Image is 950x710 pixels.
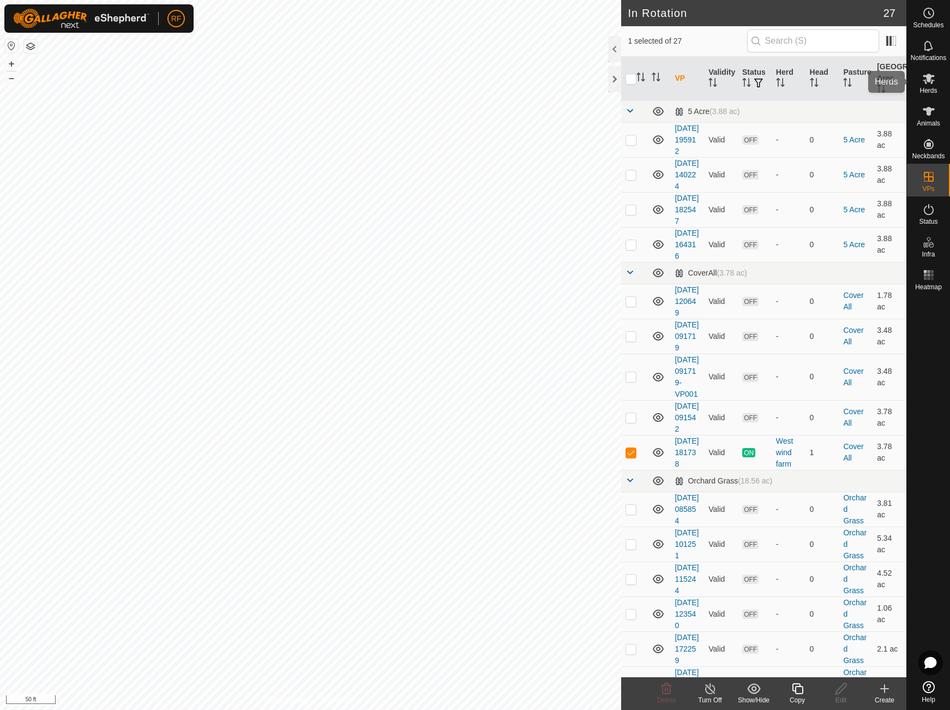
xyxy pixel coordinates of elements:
th: Status [738,57,772,101]
div: - [776,504,801,515]
div: - [776,574,801,585]
p-sorticon: Activate to sort [843,80,852,88]
p-sorticon: Activate to sort [810,80,819,88]
span: OFF [742,297,759,306]
div: - [776,134,801,146]
th: Head [805,57,839,101]
a: CoverAll [843,291,863,311]
span: Status [919,218,937,225]
span: Herds [919,87,937,94]
a: 5 Acre [843,240,865,249]
td: 3.88 ac [873,227,906,262]
img: Gallagher Logo [13,9,149,28]
td: 2.1 ac [873,666,906,701]
div: Copy [775,695,819,705]
p-sorticon: Activate to sort [877,86,886,94]
a: CoverAll [843,367,863,387]
span: OFF [742,170,759,180]
div: Turn Off [688,695,732,705]
a: [DATE] 120649 [675,285,699,317]
td: Valid [704,227,738,262]
a: Help [907,677,950,707]
th: Validity [704,57,738,101]
div: Edit [819,695,863,705]
td: 0 [805,284,839,319]
td: 0 [805,122,839,157]
td: 0 [805,631,839,666]
td: 4.52 ac [873,562,906,596]
td: Valid [704,596,738,631]
div: - [776,331,801,342]
td: 0 [805,354,839,400]
td: Valid [704,492,738,527]
a: [DATE] 091719-VP001 [675,355,699,398]
button: Map Layers [24,40,37,53]
a: Orchard Grass [843,493,867,525]
td: 3.88 ac [873,122,906,157]
span: RF [171,13,182,25]
p-sorticon: Activate to sort [742,80,751,88]
a: [DATE] 172259 [675,633,699,665]
a: [DATE] 085854 [675,493,699,525]
div: Show/Hide [732,695,775,705]
td: Valid [704,319,738,354]
button: + [5,57,18,70]
span: ON [742,448,755,457]
td: 1 [805,435,839,470]
td: 0 [805,192,839,227]
div: - [776,412,801,423]
td: 3.48 ac [873,354,906,400]
a: [DATE] 181738 [675,437,699,468]
th: VP [670,57,704,101]
td: Valid [704,435,738,470]
td: 0 [805,157,839,192]
div: - [776,169,801,181]
td: Valid [704,527,738,562]
span: OFF [742,645,759,654]
a: CoverAll [843,326,863,346]
a: [DATE] 140224 [675,159,699,190]
span: OFF [742,575,759,584]
td: 1.06 ac [873,596,906,631]
td: Valid [704,562,738,596]
div: Create [863,695,906,705]
td: 3.88 ac [873,192,906,227]
span: OFF [742,135,759,145]
span: (3.78 ac) [717,269,747,277]
td: 0 [805,562,839,596]
span: (18.56 ac) [738,476,772,485]
td: Valid [704,666,738,701]
a: [DATE] 115244 [675,563,699,595]
span: Delete [657,696,676,704]
td: 0 [805,400,839,435]
td: 5.34 ac [873,527,906,562]
div: West wind farm [776,435,801,470]
span: VPs [922,186,934,192]
th: [GEOGRAPHIC_DATA] Area [873,57,906,101]
div: - [776,296,801,307]
td: Valid [704,400,738,435]
td: 0 [805,319,839,354]
span: 1 selected of 27 [628,35,747,47]
a: [DATE] 182547 [675,194,699,225]
a: Orchard Grass [843,668,867,700]
td: 0 [805,666,839,701]
a: [DATE] 101251 [675,528,699,560]
button: Reset Map [5,39,18,52]
div: - [776,539,801,550]
span: Neckbands [912,153,945,159]
span: OFF [742,505,759,514]
p-sorticon: Activate to sort [776,80,785,88]
span: Heatmap [915,284,942,290]
input: Search (S) [747,29,879,52]
div: - [776,239,801,250]
span: 27 [883,5,895,21]
span: Help [922,696,935,703]
td: 2.1 ac [873,631,906,666]
td: Valid [704,354,738,400]
a: Orchard Grass [843,598,867,630]
span: Infra [922,251,935,258]
div: - [776,204,801,216]
a: [DATE] 091542 [675,402,699,433]
a: 5 Acre [843,205,865,214]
